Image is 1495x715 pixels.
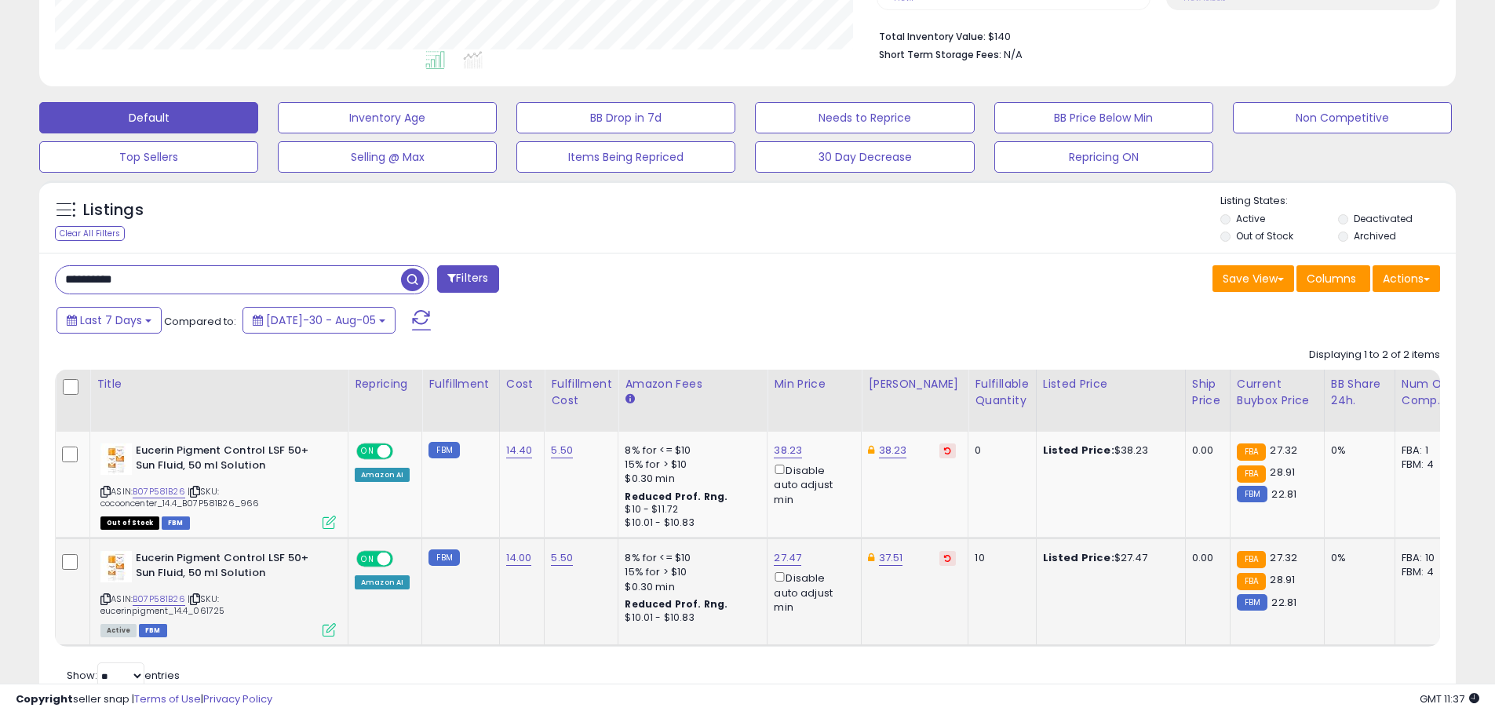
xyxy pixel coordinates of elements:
div: seller snap | | [16,692,272,707]
div: $10.01 - $10.83 [625,516,755,530]
span: All listings that are currently out of stock and unavailable for purchase on Amazon [100,516,159,530]
a: B07P581B26 [133,593,185,606]
button: Repricing ON [994,141,1213,173]
div: FBM: 4 [1402,458,1453,472]
span: All listings currently available for purchase on Amazon [100,624,137,637]
small: FBA [1237,573,1266,590]
div: FBA: 1 [1402,443,1453,458]
div: Amazon AI [355,575,410,589]
h5: Listings [83,199,144,221]
a: Terms of Use [134,691,201,706]
div: Fulfillment Cost [551,376,611,409]
button: Selling @ Max [278,141,497,173]
small: FBM [1237,486,1267,502]
button: Items Being Repriced [516,141,735,173]
div: 0 [975,443,1023,458]
div: $0.30 min [625,580,755,594]
span: | SKU: cocooncenter_14.4_B07P581B26_966 [100,485,259,509]
div: Num of Comp. [1402,376,1459,409]
div: 8% for <= $10 [625,551,755,565]
div: 15% for > $10 [625,565,755,579]
span: 22.81 [1271,487,1296,502]
a: B07P581B26 [133,485,185,498]
div: 10 [975,551,1023,565]
button: Top Sellers [39,141,258,173]
div: [PERSON_NAME] [868,376,961,392]
div: 15% for > $10 [625,458,755,472]
button: Columns [1296,265,1370,292]
small: FBM [1237,594,1267,611]
span: 2025-08-13 11:37 GMT [1420,691,1479,706]
div: Cost [506,376,538,392]
span: OFF [391,445,416,458]
span: Show: entries [67,668,180,683]
div: $0.30 min [625,472,755,486]
div: Clear All Filters [55,226,125,241]
div: 0% [1331,443,1383,458]
div: Fulfillment [428,376,492,392]
button: BB Price Below Min [994,102,1213,133]
div: 0.00 [1192,443,1218,458]
small: FBM [428,442,459,458]
small: FBA [1237,443,1266,461]
div: Ship Price [1192,376,1223,409]
img: 41ijXqFKx9L._SL40_.jpg [100,551,132,582]
a: 14.00 [506,550,532,566]
div: FBM: 4 [1402,565,1453,579]
span: OFF [391,553,416,566]
span: FBM [139,624,167,637]
div: Min Price [774,376,855,392]
div: Amazon Fees [625,376,760,392]
span: 28.91 [1270,465,1295,480]
b: Listed Price: [1043,550,1114,565]
small: FBA [1237,465,1266,483]
span: Columns [1307,271,1356,286]
div: Current Buybox Price [1237,376,1318,409]
div: Displaying 1 to 2 of 2 items [1309,348,1440,363]
div: $27.47 [1043,551,1173,565]
button: Save View [1212,265,1294,292]
button: Inventory Age [278,102,497,133]
span: N/A [1004,47,1023,62]
small: FBM [428,549,459,566]
button: Needs to Reprice [755,102,974,133]
div: $38.23 [1043,443,1173,458]
span: 22.81 [1271,595,1296,610]
b: Short Term Storage Fees: [879,48,1001,61]
button: BB Drop in 7d [516,102,735,133]
span: | SKU: eucerinpigment_14.4_061725 [100,593,224,616]
b: Listed Price: [1043,443,1114,458]
div: BB Share 24h. [1331,376,1388,409]
div: $10 - $11.72 [625,503,755,516]
button: Default [39,102,258,133]
button: Actions [1373,265,1440,292]
button: Last 7 Days [57,307,162,334]
span: ON [358,553,377,566]
div: ASIN: [100,551,336,635]
a: 37.51 [879,550,903,566]
p: Listing States: [1220,194,1456,209]
b: Eucerin Pigment Control LSF 50+ Sun Fluid, 50 ml Solution [136,551,326,584]
b: Reduced Prof. Rng. [625,597,727,611]
span: [DATE]-30 - Aug-05 [266,312,376,328]
div: Title [97,376,341,392]
button: Non Competitive [1233,102,1452,133]
div: Disable auto adjust min [774,461,849,507]
b: Reduced Prof. Rng. [625,490,727,503]
label: Active [1236,212,1265,225]
span: 27.32 [1270,550,1297,565]
span: ON [358,445,377,458]
div: Disable auto adjust min [774,569,849,615]
div: ASIN: [100,443,336,527]
span: 28.91 [1270,572,1295,587]
label: Archived [1354,229,1396,243]
button: 30 Day Decrease [755,141,974,173]
a: 14.40 [506,443,533,458]
div: 8% for <= $10 [625,443,755,458]
div: $10.01 - $10.83 [625,611,755,625]
div: FBA: 10 [1402,551,1453,565]
b: Eucerin Pigment Control LSF 50+ Sun Fluid, 50 ml Solution [136,443,326,476]
strong: Copyright [16,691,73,706]
button: Filters [437,265,498,293]
span: 27.32 [1270,443,1297,458]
